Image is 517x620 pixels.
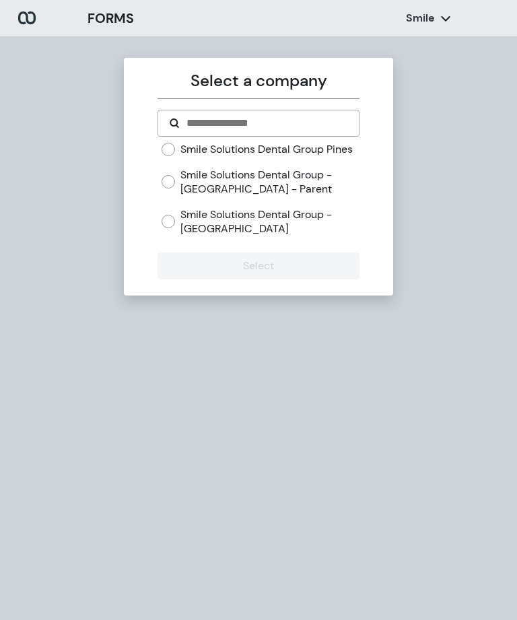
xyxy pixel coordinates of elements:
h3: FORMS [88,8,134,28]
button: Select [158,252,359,279]
p: Select a company [158,69,359,93]
label: Smile Solutions Dental Group - [GEOGRAPHIC_DATA] [180,207,359,236]
p: Smile [406,11,435,26]
label: Smile Solutions Dental Group - [GEOGRAPHIC_DATA] - Parent [180,168,359,197]
label: Smile Solutions Dental Group Pines [180,142,353,157]
input: Search [185,115,347,131]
